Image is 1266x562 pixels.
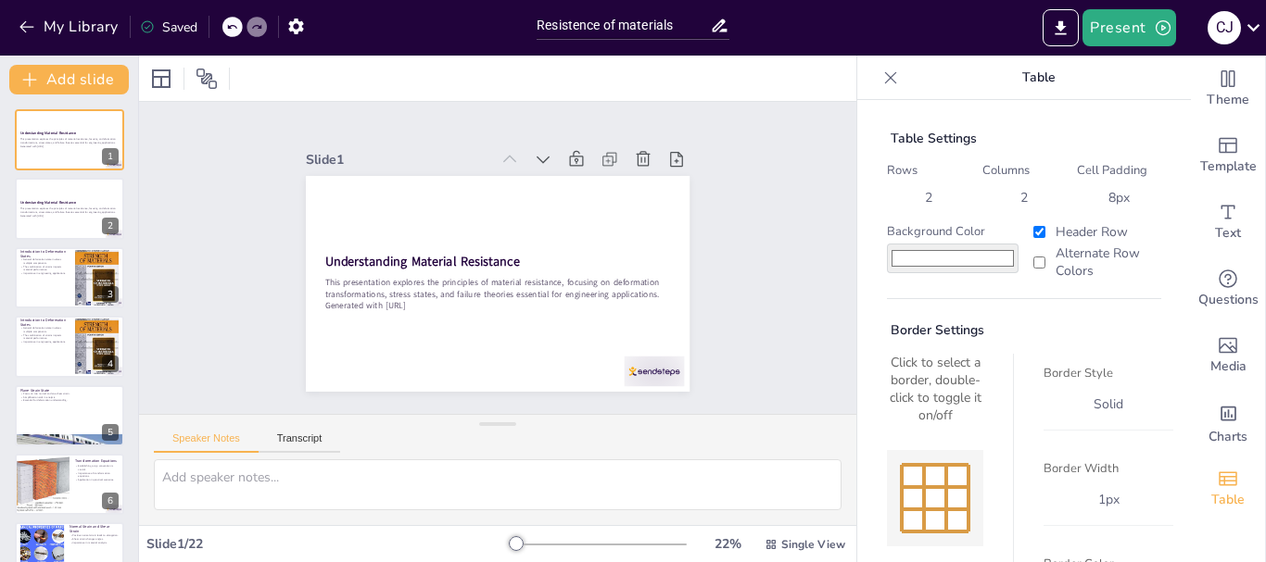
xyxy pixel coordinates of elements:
[1207,90,1249,110] span: Theme
[887,354,983,424] div: Click to select a border, double-click to toggle it on/off
[1191,189,1265,256] div: Add text boxes
[306,151,489,169] div: Slide 1
[902,507,968,511] div: Inner Horizontal Borders (Double-click to toggle)
[102,424,119,441] div: 5
[922,465,926,531] div: Inner Vertical Borders (Double-click to toggle)
[70,534,119,538] p: Positive normal strain leads to elongation.
[1082,9,1175,46] button: Present
[15,247,124,308] div: https://cdn.sendsteps.com/images/logo/sendsteps_logo_white.pnghttps://cdn.sendsteps.com/images/lo...
[15,178,124,239] div: https://cdn.sendsteps.com/images/logo/sendsteps_logo_white.pnghttps://cdn.sendsteps.com/images/lo...
[1101,189,1137,206] div: 8 px
[140,19,197,36] div: Saved
[20,214,119,218] p: Generated with [URL]
[102,493,119,509] div: 6
[20,333,70,340] p: The combination of strains impacts material performance.
[1215,223,1241,244] span: Text
[102,218,119,234] div: 2
[102,356,119,372] div: 4
[1033,256,1045,269] input: Alternate Row Colors
[1191,456,1265,522] div: Add a table
[1191,56,1265,122] div: Change the overall theme
[1030,223,1161,241] label: Header Row
[1191,322,1265,389] div: Add images, graphics, shapes or video
[20,206,119,213] p: This presentation explores the principles of material resistance, focusing on deformation transfo...
[1208,9,1241,46] button: C J
[1210,356,1247,377] span: Media
[70,538,119,542] p: Shear strain changes angles.
[20,138,119,144] p: This presentation explores the principles of material resistance, focusing on deformation transfo...
[1030,244,1161,280] label: Alternate Row Colors
[1208,11,1241,44] div: C J
[20,387,119,393] p: Plane Strain State
[902,530,968,533] div: Bottom Border (Double-click to toggle)
[20,318,70,328] p: Introduction to Deformation States
[20,258,70,265] p: General deformation state involves multiple components.
[14,12,126,42] button: My Library
[325,300,671,312] p: Generated with [URL]
[75,478,119,481] p: Application in practical scenarios.
[1044,365,1173,381] label: Border Style
[20,341,70,344] p: Importance in engineering applications.
[325,276,671,300] p: This presentation explores the principles of material resistance, focusing on deformation transfo...
[20,265,70,271] p: The combination of strains impacts material performance.
[102,148,119,165] div: 1
[1043,9,1079,46] button: Export to PowerPoint
[1077,162,1161,179] label: Cell Padding
[20,271,70,275] p: Importance in engineering applications.
[15,109,124,170] div: https://cdn.sendsteps.com/images/logo/sendsteps_logo_white.pnghttps://cdn.sendsteps.com/images/lo...
[887,223,1019,240] label: Background Color
[20,200,76,205] strong: Understanding Material Resistance
[154,432,259,453] button: Speaker Notes
[918,189,940,206] div: 2
[1087,487,1131,512] div: 1 px
[1211,490,1245,510] span: Table
[75,471,119,478] p: Importance of transformation equations.
[259,432,341,453] button: Transcript
[887,162,971,179] label: Rows
[146,535,509,553] div: Slide 1 / 22
[15,316,124,377] div: https://cdn.sendsteps.com/images/logo/sendsteps_logo_white.pnghttps://cdn.sendsteps.com/images/lo...
[146,64,176,94] div: Layout
[1191,389,1265,456] div: Add charts and graphs
[905,56,1172,100] p: Table
[1033,226,1045,238] input: Header Row
[944,465,948,531] div: Inner Vertical Borders (Double-click to toggle)
[1200,156,1257,177] span: Template
[15,385,124,446] div: https://cdn.sendsteps.com/images/logo/sendsteps_logo_white.pnghttps://cdn.sendsteps.com/images/lo...
[1191,256,1265,322] div: Get real-time input from your audience
[1209,427,1247,447] span: Charts
[75,465,119,471] p: Establishing a sign convention is crucial.
[102,286,119,303] div: 3
[9,65,129,94] button: Add slide
[20,327,70,333] p: General deformation state involves multiple components.
[887,321,1161,339] div: Border Settings
[70,524,119,534] p: Normal Strain and Shear Strain
[1191,122,1265,189] div: Add ready made slides
[705,535,750,553] div: 22 %
[887,130,1161,147] div: Table Settings
[196,68,218,90] span: Position
[537,12,710,39] input: Insert title
[75,458,119,464] p: Transformation Equations
[967,465,970,531] div: Right Border (Double-click to toggle)
[20,392,119,395] p: Focus on two normal and one shear strain.
[1044,460,1173,477] label: Border Width
[900,465,904,531] div: Left Border (Double-click to toggle)
[20,131,76,136] strong: Understanding Material Resistance
[982,162,1067,179] label: Columns
[20,144,119,148] p: Generated with [URL]
[1198,290,1259,310] span: Questions
[20,395,119,399] p: Simplification aids in analysis.
[70,541,119,544] p: Importance in material analysis.
[1082,392,1134,417] div: solid
[902,485,968,489] div: Inner Horizontal Borders (Double-click to toggle)
[1013,189,1035,206] div: 2
[325,253,520,270] strong: Understanding Material Resistance
[20,398,119,402] p: Essential for deformation understanding.
[902,463,968,467] div: Top Border (Double-click to toggle)
[781,537,845,552] span: Single View
[20,249,70,259] p: Introduction to Deformation States
[15,454,124,515] div: https://cdn.sendsteps.com/images/logo/sendsteps_logo_white.pnghttps://cdn.sendsteps.com/images/lo...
